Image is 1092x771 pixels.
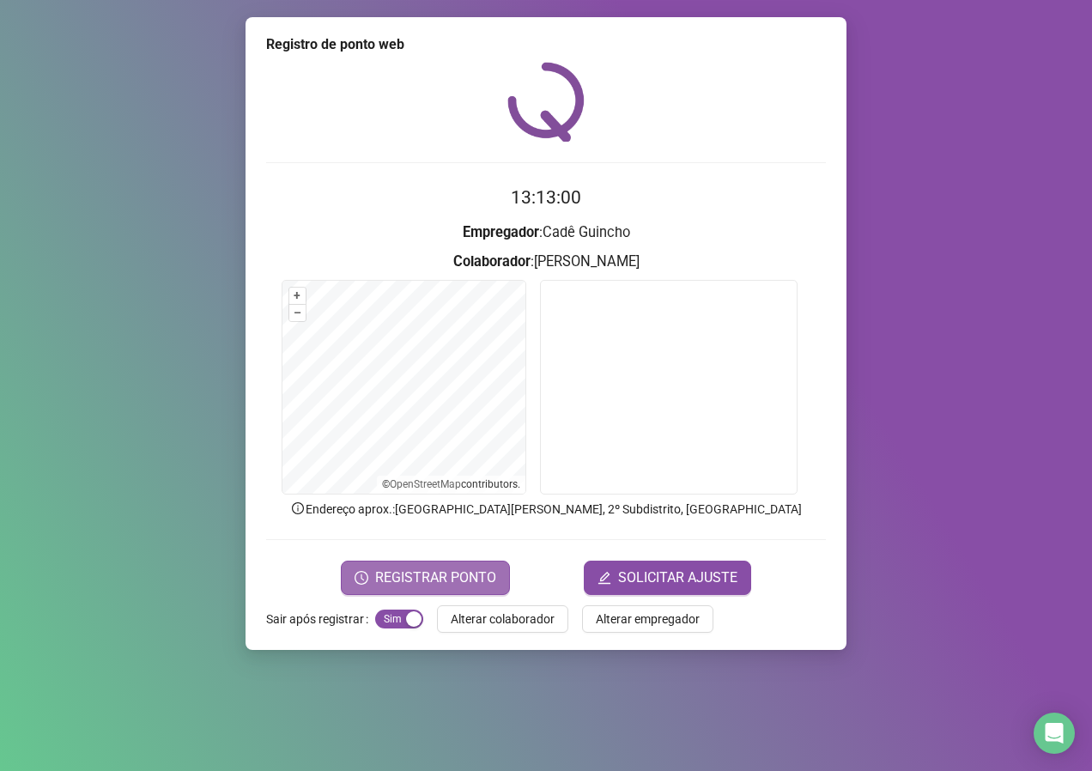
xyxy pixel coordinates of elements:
[355,571,368,585] span: clock-circle
[451,610,555,628] span: Alterar colaborador
[289,305,306,321] button: –
[618,568,737,588] span: SOLICITAR AJUSTE
[266,500,826,519] p: Endereço aprox. : [GEOGRAPHIC_DATA][PERSON_NAME], 2º Subdistrito, [GEOGRAPHIC_DATA]
[1034,713,1075,754] div: Open Intercom Messenger
[390,478,461,490] a: OpenStreetMap
[266,605,375,633] label: Sair após registrar
[375,568,496,588] span: REGISTRAR PONTO
[437,605,568,633] button: Alterar colaborador
[582,605,713,633] button: Alterar empregador
[598,571,611,585] span: edit
[453,253,531,270] strong: Colaborador
[290,501,306,516] span: info-circle
[266,222,826,244] h3: : Cadê Guincho
[382,478,520,490] li: © contributors.
[266,251,826,273] h3: : [PERSON_NAME]
[596,610,700,628] span: Alterar empregador
[463,224,539,240] strong: Empregador
[511,187,581,208] time: 13:13:00
[341,561,510,595] button: REGISTRAR PONTO
[289,288,306,304] button: +
[584,561,751,595] button: editSOLICITAR AJUSTE
[507,62,585,142] img: QRPoint
[266,34,826,55] div: Registro de ponto web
